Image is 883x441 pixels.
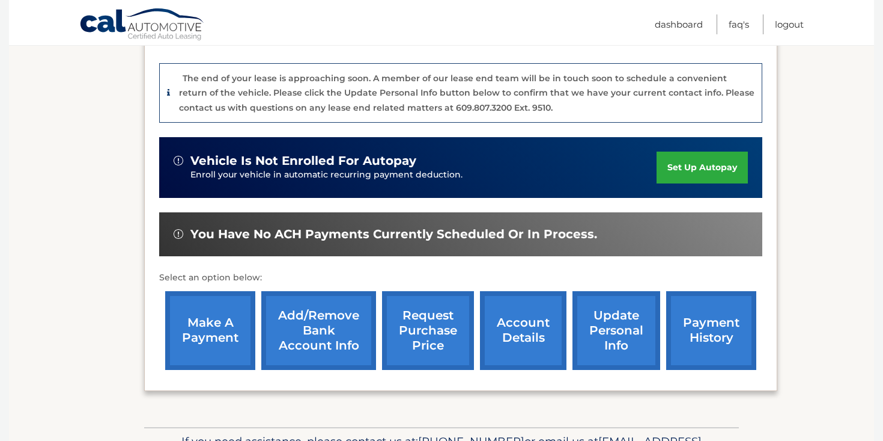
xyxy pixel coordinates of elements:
[382,291,474,370] a: request purchase price
[159,271,762,285] p: Select an option below:
[174,229,183,239] img: alert-white.svg
[190,153,416,168] span: vehicle is not enrolled for autopay
[572,291,660,370] a: update personal info
[657,152,748,183] a: set up autopay
[261,291,376,370] a: Add/Remove bank account info
[79,8,205,43] a: Cal Automotive
[190,168,657,182] p: Enroll your vehicle in automatic recurring payment deduction.
[190,227,597,242] span: You have no ACH payments currently scheduled or in process.
[165,291,255,370] a: make a payment
[179,73,754,113] p: The end of your lease is approaching soon. A member of our lease end team will be in touch soon t...
[775,14,804,34] a: Logout
[174,156,183,165] img: alert-white.svg
[729,14,749,34] a: FAQ's
[655,14,703,34] a: Dashboard
[666,291,756,370] a: payment history
[480,291,566,370] a: account details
